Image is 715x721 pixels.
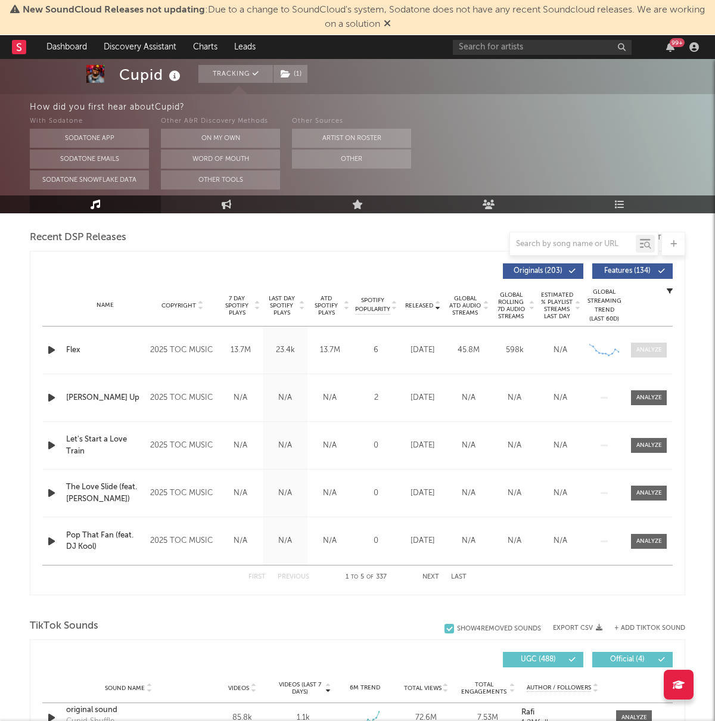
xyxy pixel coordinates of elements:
div: N/A [540,440,580,452]
button: Export CSV [553,624,602,632]
div: N/A [449,440,489,452]
span: Author / Followers [527,684,591,692]
span: ( 1 ) [273,65,308,83]
span: Official ( 4 ) [600,656,655,663]
div: 2025 TOC MUSIC [150,486,215,501]
span: to [351,574,358,580]
button: Official(4) [592,652,673,667]
div: N/A [266,535,304,547]
span: TikTok Sounds [30,619,98,633]
button: + Add TikTok Sound [614,625,685,632]
a: Charts [185,35,226,59]
button: Next [422,574,439,580]
button: Sodatone App [30,129,149,148]
span: Global Rolling 7D Audio Streams [495,291,527,320]
div: N/A [495,487,534,499]
span: Spotify Popularity [355,296,390,314]
button: Other [292,150,411,169]
span: Released [405,302,433,309]
div: 2 [355,392,397,404]
span: New SoundCloud Releases not updating [23,5,205,15]
input: Search by song name or URL [510,240,636,249]
span: Last Day Spotify Plays [266,295,297,316]
div: [DATE] [403,487,443,499]
span: Total Engagements [460,681,508,695]
div: [DATE] [403,440,443,452]
a: Pop That Fan (feat. DJ Kool) [66,530,144,553]
div: N/A [221,535,260,547]
button: + Add TikTok Sound [602,625,685,632]
div: 2025 TOC MUSIC [150,534,215,548]
button: Other Tools [161,170,280,189]
button: (1) [273,65,307,83]
button: Sodatone Snowflake Data [30,170,149,189]
div: With Sodatone [30,114,149,129]
button: Word Of Mouth [161,150,280,169]
a: [PERSON_NAME] Up [66,392,144,404]
div: 2025 TOC MUSIC [150,391,215,405]
div: 0 [355,535,397,547]
div: Other A&R Discovery Methods [161,114,280,129]
span: of [366,574,374,580]
button: Artist on Roster [292,129,411,148]
span: Videos (last 7 days) [276,681,324,695]
div: 2025 TOC MUSIC [150,343,215,358]
button: Originals(203) [503,263,583,279]
div: 13.7M [221,344,260,356]
strong: Rafi [521,708,534,716]
div: N/A [310,535,349,547]
div: N/A [221,487,260,499]
span: ATD Spotify Plays [310,295,342,316]
a: Leads [226,35,264,59]
div: original sound [66,704,191,716]
div: N/A [540,344,580,356]
div: Other Sources [292,114,411,129]
button: First [248,574,266,580]
div: 1 5 337 [333,570,399,585]
span: : Due to a change to SoundCloud's system, Sodatone does not have any recent Soundcloud releases. ... [23,5,705,29]
input: Search for artists [453,40,632,55]
div: N/A [449,392,489,404]
a: Dashboard [38,35,95,59]
div: 23.4k [266,344,304,356]
div: N/A [310,440,349,452]
div: Global Streaming Trend (Last 60D) [586,288,622,324]
div: N/A [221,440,260,452]
div: N/A [266,440,304,452]
div: 99 + [670,38,685,47]
a: Rafi [521,708,604,717]
span: Global ATD Audio Streams [449,295,481,316]
button: Features(134) [592,263,673,279]
a: The Love Slide (feat. [PERSON_NAME]) [66,481,144,505]
div: 13.7M [310,344,349,356]
span: Features ( 134 ) [600,268,655,275]
div: N/A [540,487,580,499]
div: 598k [495,344,534,356]
div: N/A [540,535,580,547]
button: UGC(488) [503,652,583,667]
span: Videos [228,685,249,692]
div: N/A [266,392,304,404]
span: 7 Day Spotify Plays [221,295,253,316]
div: Cupid [119,65,184,85]
div: N/A [266,487,304,499]
div: N/A [449,535,489,547]
span: Dismiss [384,20,391,29]
div: [DATE] [403,392,443,404]
div: 0 [355,440,397,452]
button: Last [451,574,467,580]
span: Copyright [161,302,196,309]
span: Recent DSP Releases [30,231,126,245]
div: N/A [449,487,489,499]
div: 6 [355,344,397,356]
div: N/A [495,535,534,547]
div: N/A [221,392,260,404]
a: Discovery Assistant [95,35,185,59]
div: Name [66,301,144,310]
a: Flex [66,344,144,356]
div: How did you first hear about Cupid ? [30,100,715,114]
button: Previous [278,574,309,580]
